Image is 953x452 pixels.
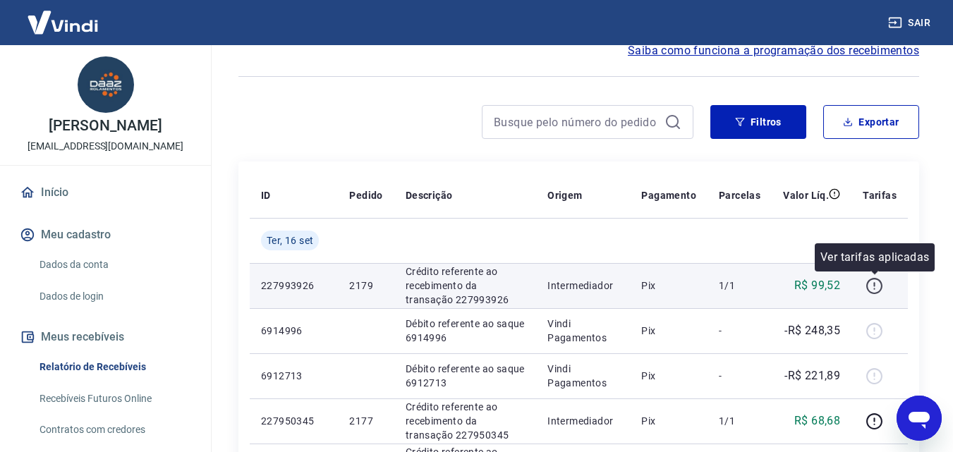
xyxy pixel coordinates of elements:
button: Meus recebíveis [17,322,194,353]
p: - [719,369,760,383]
p: 2177 [349,414,382,428]
p: 1/1 [719,414,760,428]
a: Contratos com credores [34,415,194,444]
p: Crédito referente ao recebimento da transação 227993926 [406,264,525,307]
p: 6912713 [261,369,327,383]
p: Crédito referente ao recebimento da transação 227950345 [406,400,525,442]
button: Meu cadastro [17,219,194,250]
p: Descrição [406,188,453,202]
a: Saiba como funciona a programação dos recebimentos [628,42,919,59]
p: Débito referente ao saque 6912713 [406,362,525,390]
button: Sair [885,10,936,36]
p: -R$ 221,89 [784,367,840,384]
p: Débito referente ao saque 6914996 [406,317,525,345]
p: 227993926 [261,279,327,293]
p: 1/1 [719,279,760,293]
p: Pix [641,324,696,338]
span: Ter, 16 set [267,233,313,248]
p: Pix [641,414,696,428]
p: Tarifas [863,188,897,202]
p: Pix [641,279,696,293]
p: R$ 68,68 [794,413,840,429]
a: Recebíveis Futuros Online [34,384,194,413]
p: - [719,324,760,338]
p: 6914996 [261,324,327,338]
a: Início [17,177,194,208]
p: Vindi Pagamentos [547,362,619,390]
p: Origem [547,188,582,202]
p: Intermediador [547,279,619,293]
a: Relatório de Recebíveis [34,353,194,381]
img: Vindi [17,1,109,44]
p: Valor Líq. [783,188,829,202]
p: [PERSON_NAME] [49,118,162,133]
p: [EMAIL_ADDRESS][DOMAIN_NAME] [28,139,183,154]
p: Pedido [349,188,382,202]
input: Busque pelo número do pedido [494,111,659,133]
img: 0db8e0c4-2ab7-4be5-88e6-597d13481b44.jpeg [78,56,134,113]
p: ID [261,188,271,202]
button: Exportar [823,105,919,139]
a: Dados da conta [34,250,194,279]
p: Pix [641,369,696,383]
iframe: Botão para abrir a janela de mensagens, conversa em andamento [897,396,942,441]
button: Filtros [710,105,806,139]
a: Dados de login [34,282,194,311]
p: Parcelas [719,188,760,202]
p: 227950345 [261,414,327,428]
p: Pagamento [641,188,696,202]
p: Ver tarifas aplicadas [820,249,929,266]
p: R$ 99,52 [794,277,840,294]
p: 2179 [349,279,382,293]
p: Intermediador [547,414,619,428]
p: Vindi Pagamentos [547,317,619,345]
p: -R$ 248,35 [784,322,840,339]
